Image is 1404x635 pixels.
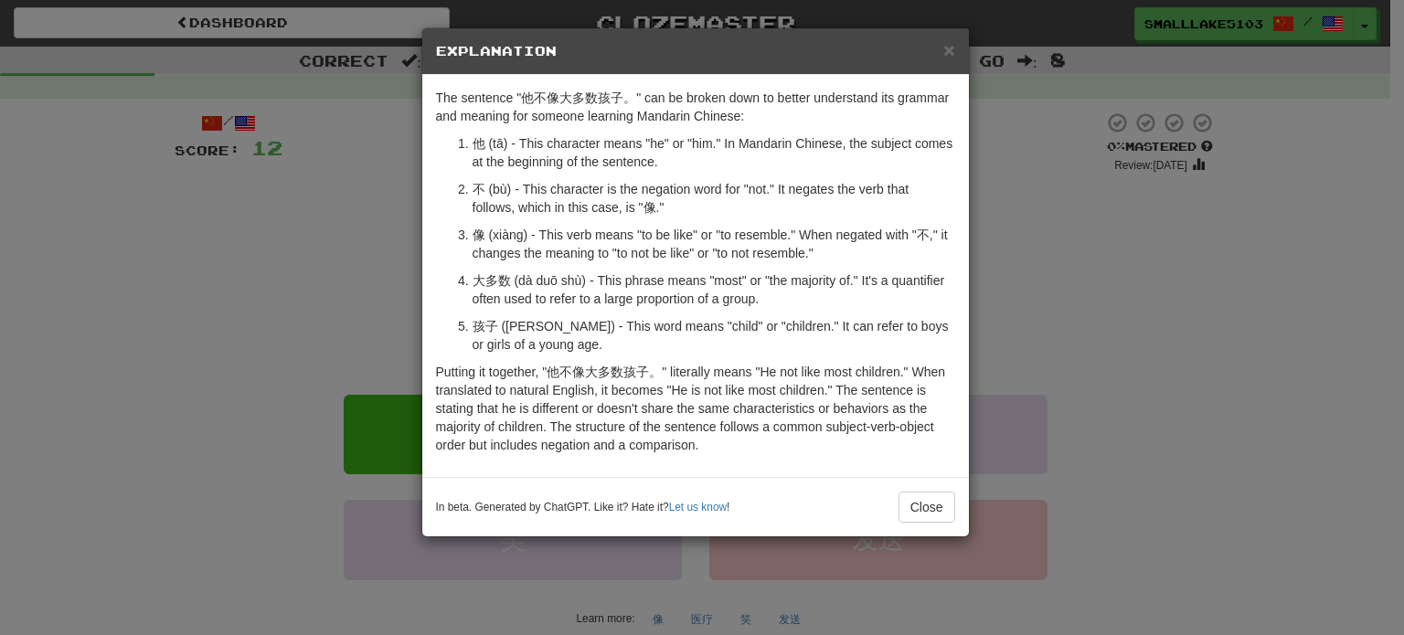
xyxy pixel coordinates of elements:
p: 他 (tā) - This character means "he" or "him." In Mandarin Chinese, the subject comes at the beginn... [473,134,955,171]
p: 大多数 (dà duō shù) - This phrase means "most" or "the majority of." It's a quantifier often used to... [473,271,955,308]
a: Let us know [669,501,727,513]
p: 孩子 ([PERSON_NAME]) - This word means "child" or "children." It can refer to boys or girls of a yo... [473,317,955,354]
button: Close [899,492,955,523]
span: × [943,39,954,60]
p: The sentence "他不像大多数孩子。" can be broken down to better understand its grammar and meaning for some... [436,89,955,125]
h5: Explanation [436,42,955,60]
small: In beta. Generated by ChatGPT. Like it? Hate it? ! [436,500,730,515]
button: Close [943,40,954,59]
p: Putting it together, "他不像大多数孩子。" literally means "He not like most children." When translated to ... [436,363,955,454]
p: 像 (xiàng) - This verb means "to be like" or "to resemble." When negated with "不," it changes the ... [473,226,955,262]
p: 不 (bù) - This character is the negation word for "not." It negates the verb that follows, which i... [473,180,955,217]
